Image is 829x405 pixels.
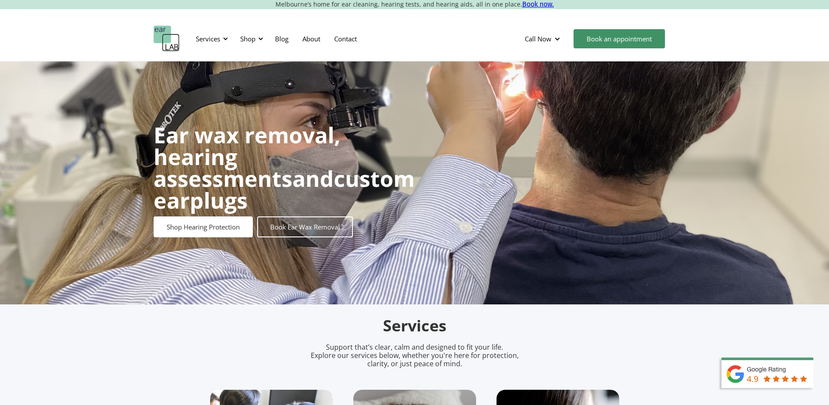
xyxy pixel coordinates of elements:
a: Shop Hearing Protection [154,216,253,237]
a: About [295,26,327,51]
p: Support that’s clear, calm and designed to fit your life. Explore our services below, whether you... [299,343,530,368]
div: Shop [240,34,255,43]
a: Book an appointment [574,29,665,48]
a: home [154,26,180,52]
div: Call Now [525,34,551,43]
div: Services [196,34,220,43]
h1: and [154,124,415,211]
strong: custom earplugs [154,164,415,215]
div: Services [191,26,231,52]
strong: Ear wax removal, hearing assessments [154,120,340,193]
a: Book Ear Wax Removal [257,216,353,237]
h2: Services [210,316,619,336]
div: Call Now [518,26,569,52]
a: Contact [327,26,364,51]
a: Blog [268,26,295,51]
div: Shop [235,26,266,52]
